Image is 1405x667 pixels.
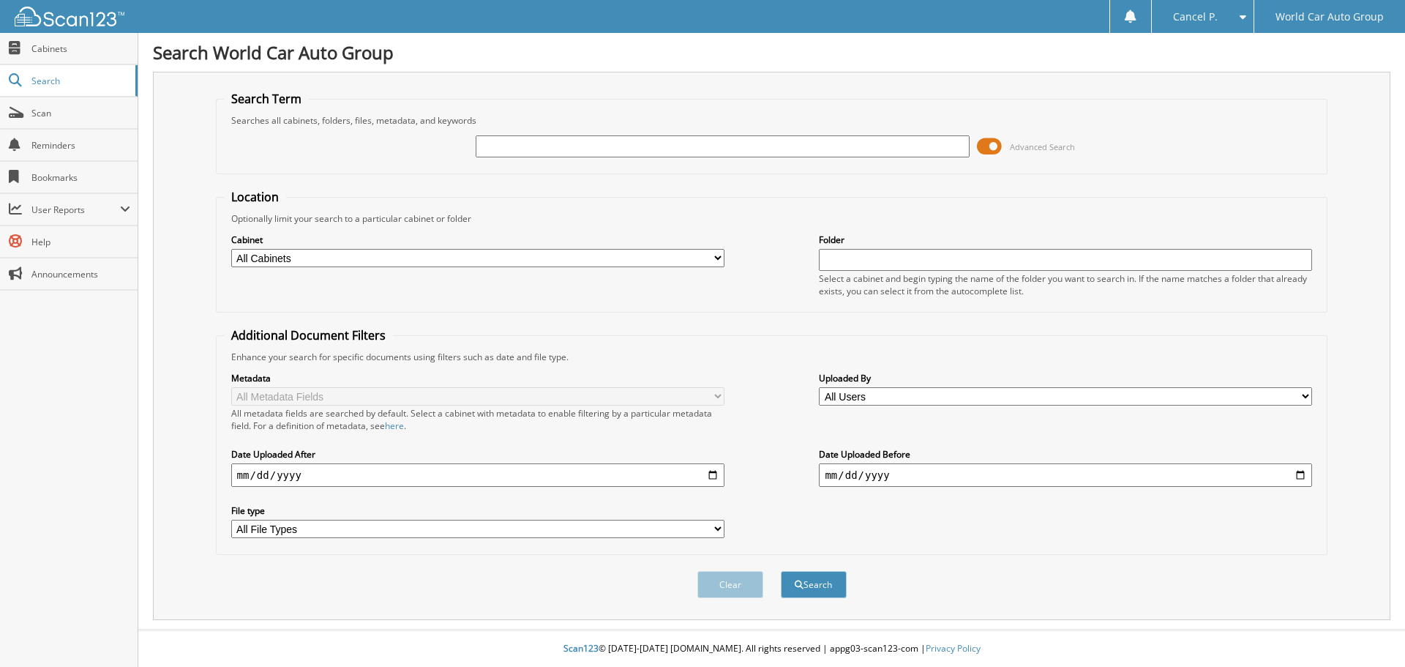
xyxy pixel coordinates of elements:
legend: Search Term [224,91,309,107]
a: Privacy Policy [926,642,981,655]
label: Date Uploaded After [231,448,724,461]
span: Bookmarks [31,171,130,184]
div: Select a cabinet and begin typing the name of the folder you want to search in. If the name match... [819,272,1312,297]
span: Advanced Search [1010,141,1075,152]
legend: Location [224,189,286,205]
a: here [385,420,404,432]
div: Searches all cabinets, folders, files, metadata, and keywords [224,114,1320,127]
span: Help [31,236,130,248]
label: Folder [819,234,1312,246]
span: Cabinets [31,42,130,55]
input: end [819,463,1312,487]
span: Scan [31,107,130,119]
span: Search [31,75,128,87]
label: Date Uploaded Before [819,448,1312,461]
label: Uploaded By [819,372,1312,384]
span: Reminders [31,139,130,152]
label: File type [231,504,724,517]
div: Enhance your search for specific documents using filters such as date and file type. [224,351,1320,363]
span: Cancel P. [1173,12,1218,21]
h1: Search World Car Auto Group [153,40,1390,64]
button: Clear [697,571,763,598]
img: scan123-logo-white.svg [15,7,124,26]
span: Announcements [31,268,130,280]
div: All metadata fields are searched by default. Select a cabinet with metadata to enable filtering b... [231,407,724,432]
span: Scan123 [563,642,599,655]
button: Search [781,571,847,598]
legend: Additional Document Filters [224,327,393,343]
input: start [231,463,724,487]
label: Metadata [231,372,724,384]
label: Cabinet [231,234,724,246]
span: World Car Auto Group [1275,12,1384,21]
div: © [DATE]-[DATE] [DOMAIN_NAME]. All rights reserved | appg03-scan123-com | [138,631,1405,667]
span: User Reports [31,204,120,216]
div: Optionally limit your search to a particular cabinet or folder [224,212,1320,225]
